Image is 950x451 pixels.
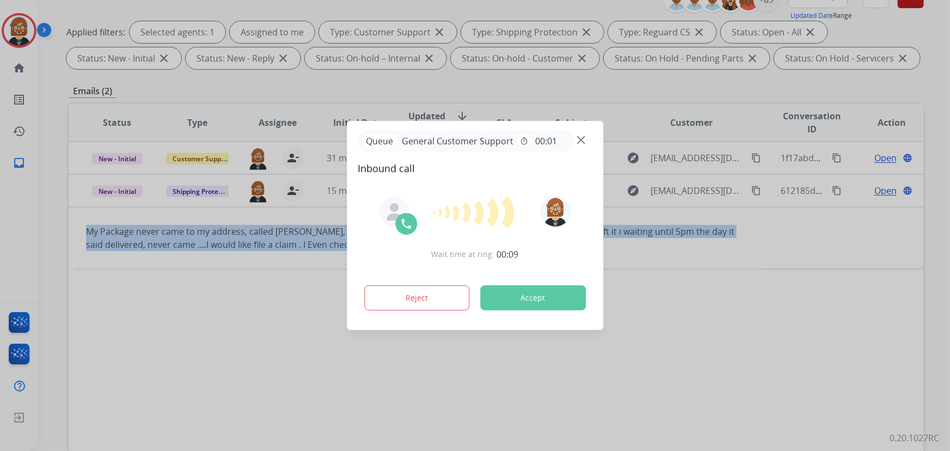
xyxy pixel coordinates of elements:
p: 0.20.1027RC [890,431,939,444]
span: 00:09 [497,248,519,261]
span: 00:01 [535,135,557,148]
span: General Customer Support [397,135,518,148]
img: close-button [577,136,585,144]
img: avatar [541,196,571,227]
img: agent-avatar [385,203,403,221]
button: Reject [364,285,470,310]
mat-icon: timer [520,137,529,145]
img: call-icon [400,217,413,230]
p: Queue [362,134,397,148]
button: Accept [480,285,586,310]
span: Inbound call [358,161,592,176]
span: Wait time at ring: [432,249,495,260]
